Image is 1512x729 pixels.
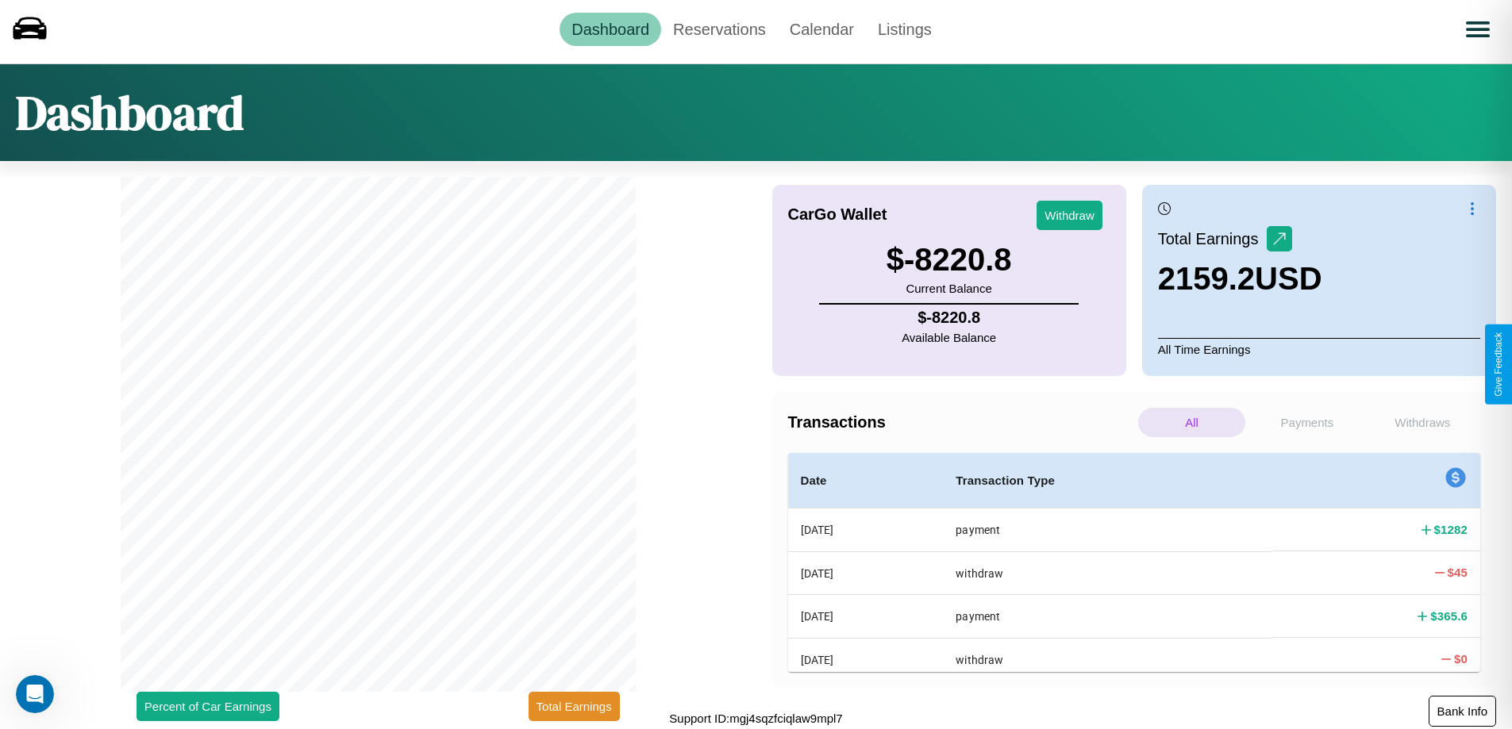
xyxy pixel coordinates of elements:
[866,13,944,46] a: Listings
[887,242,1012,278] h3: $ -8220.8
[16,675,54,713] iframe: Intercom live chat
[1158,224,1267,253] p: Total Earnings
[902,327,996,348] p: Available Balance
[529,692,620,721] button: Total Earnings
[788,413,1134,432] h4: Transactions
[887,278,1012,299] p: Current Balance
[788,595,944,638] th: [DATE]
[788,638,944,681] th: [DATE]
[1037,201,1102,230] button: Withdraw
[778,13,866,46] a: Calendar
[788,551,944,594] th: [DATE]
[943,595,1272,638] th: payment
[1429,696,1496,727] button: Bank Info
[1369,408,1476,437] p: Withdraws
[788,508,944,552] th: [DATE]
[1253,408,1360,437] p: Payments
[560,13,661,46] a: Dashboard
[788,205,887,224] h4: CarGo Wallet
[1448,564,1468,581] h4: $ 45
[943,551,1272,594] th: withdraw
[1158,338,1480,360] p: All Time Earnings
[137,692,279,721] button: Percent of Car Earnings
[956,471,1260,490] h4: Transaction Type
[943,638,1272,681] th: withdraw
[1434,521,1468,538] h4: $ 1282
[943,508,1272,552] th: payment
[1456,7,1500,52] button: Open menu
[902,309,996,327] h4: $ -8220.8
[1158,261,1322,297] h3: 2159.2 USD
[1493,332,1504,397] div: Give Feedback
[1138,408,1245,437] p: All
[1454,650,1468,667] h4: $ 0
[669,708,842,729] p: Support ID: mgj4sqzfciqlaw9mpl7
[661,13,778,46] a: Reservations
[1430,608,1468,624] h4: $ 365.6
[16,80,244,145] h1: Dashboard
[801,471,931,490] h4: Date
